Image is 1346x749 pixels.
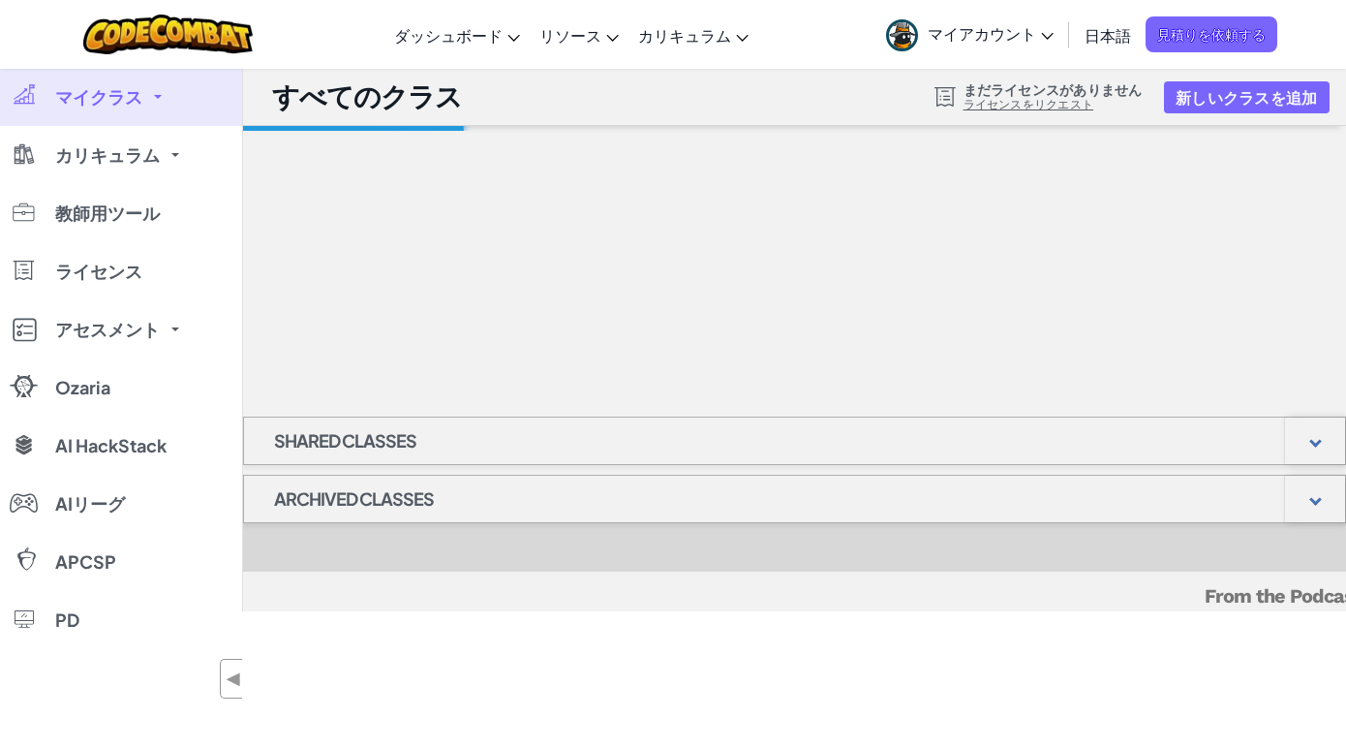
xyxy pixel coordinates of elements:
span: AIリーグ [55,495,125,513]
span: 教師用ツール [55,204,160,222]
span: カリキュラム [55,146,160,164]
h1: Archived Classes [244,475,464,523]
span: まだライセンスがありません [964,81,1143,97]
span: ダッシュボード [394,25,503,46]
h1: すべてのクラス [272,78,462,115]
a: 見積りを依頼する [1146,16,1277,52]
a: ライセンスをリクエスト [964,97,1143,112]
a: カリキュラム [628,9,758,61]
button: 新しいクラスを追加 [1164,81,1329,113]
span: AI HackStack [55,437,167,454]
h1: Shared Classes [244,417,446,465]
a: ダッシュボード [384,9,530,61]
span: マイクラス [55,88,142,106]
span: ライセンス [55,263,142,280]
a: リソース [530,9,628,61]
span: カリキュラム [638,25,731,46]
span: ◀ [226,665,242,693]
span: アセスメント [55,321,160,338]
img: avatar [886,19,918,51]
span: マイアカウント [928,23,1054,44]
span: リソース [539,25,601,46]
span: 日本語 [1085,25,1131,46]
img: CodeCombat logo [83,15,253,54]
span: Ozaria [55,379,110,396]
a: マイアカウント [876,4,1063,65]
a: 日本語 [1075,9,1141,61]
